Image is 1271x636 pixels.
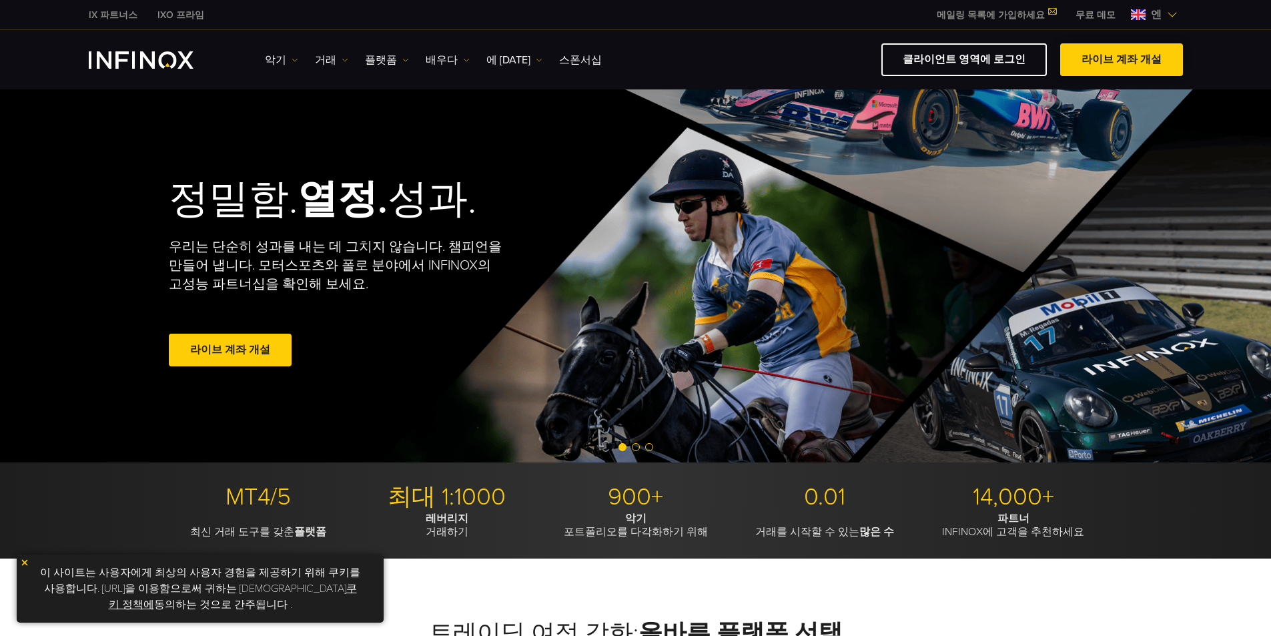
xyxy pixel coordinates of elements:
font: 최신 거래 도구를 갖춘 [190,525,294,539]
font: 900+ [608,483,663,511]
font: 포트폴리오를 다각화하기 위해 [564,525,708,539]
font: 동의하는 것으로 간주됩니다 . [154,598,292,611]
font: 0.01 [804,483,845,511]
font: 성과. [388,176,476,224]
font: 무료 데모 [1076,9,1116,21]
font: 파트너 [997,512,1029,525]
a: 라이브 계좌 개설 [1060,43,1183,76]
span: 슬라이드 2로 이동 [632,443,640,451]
a: 메일링 목록에 가입하세요 [927,9,1066,21]
font: 라이브 계좌 개설 [1082,53,1162,66]
font: 거래하기 [426,525,468,539]
font: 거래 [315,53,336,67]
span: 슬라이드 1로 이동 [618,443,626,451]
font: 엔 [1151,8,1162,21]
font: 악기 [265,53,286,67]
a: 클라이언트 영역에 로그인 [881,43,1047,76]
font: 최대 1:1000 [388,483,506,511]
a: 라이브 계좌 개설 [169,334,292,366]
font: 이 사이트는 사용자에게 최상의 사용자 경험을 제공하기 위해 쿠키를 사용합니다. [URL]을 이용함으로써 귀하는 [DEMOGRAPHIC_DATA] [40,566,360,595]
font: 플랫폼 [365,53,397,67]
a: 플랫폼 [365,52,409,68]
font: INFINOX에 고객을 추천하세요 [942,525,1084,539]
font: 열정. [298,176,388,224]
a: 스폰서십 [559,52,602,68]
img: 노란색 닫기 아이콘 [20,558,29,567]
a: 인피녹스 [79,8,147,22]
font: 라이브 계좌 개설 [190,343,270,356]
font: 14,000+ [973,483,1054,511]
font: 정밀함. [169,176,298,224]
a: 인피녹스 메뉴 [1066,8,1126,22]
font: 배우다 [426,53,458,67]
a: 인피녹스 [147,8,214,22]
span: 슬라이드 3으로 이동 [645,443,653,451]
font: 플랫폼 [294,525,326,539]
font: 우리는 단순히 성과를 내는 데 그치지 않습니다. 챔피언을 만들어 냅니다. 모터스포츠와 폴로 분야에서 INFINOX의 고성능 파트너십을 확인해 보세요. [169,239,502,292]
font: 많은 수 [859,525,894,539]
font: 에 [DATE] [486,53,530,67]
a: 악기 [265,52,298,68]
a: 배우다 [426,52,470,68]
font: 스폰서십 [559,53,602,67]
font: IXO 프라임 [157,9,204,21]
font: IX 파트너스 [89,9,137,21]
font: 악기 [625,512,647,525]
font: 거래를 시작할 수 있는 [755,525,859,539]
a: 에 [DATE] [486,52,542,68]
a: 거래 [315,52,348,68]
font: 메일링 목록에 가입하세요 [937,9,1045,21]
a: INFINOX 로고 [89,51,225,69]
font: 클라이언트 영역에 로그인 [903,53,1025,66]
font: 레버리지 [426,512,468,525]
font: MT4/5 [226,483,291,511]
